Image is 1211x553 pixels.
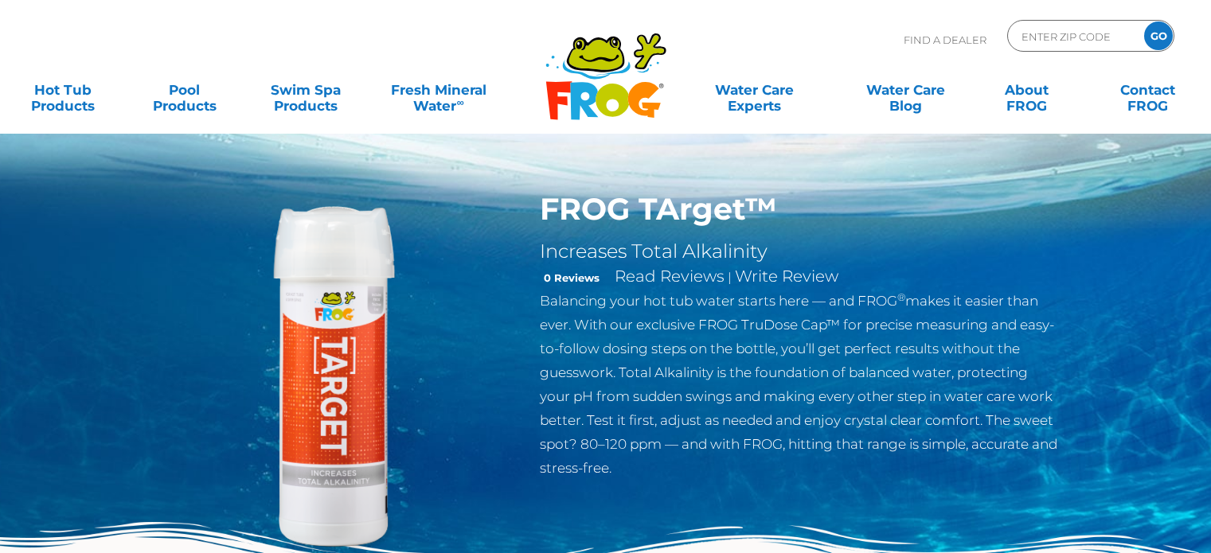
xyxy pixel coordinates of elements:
a: Fresh MineralWater∞ [380,74,498,106]
sup: ® [897,291,905,303]
a: Water CareExperts [678,74,831,106]
a: Swim SpaProducts [259,74,353,106]
h2: Increases Total Alkalinity [540,240,1060,263]
input: GO [1144,21,1173,50]
input: Zip Code Form [1020,25,1127,48]
a: Write Review [735,267,838,286]
a: PoolProducts [137,74,231,106]
p: Balancing your hot tub water starts here — and FROG makes it easier than ever. With our exclusive... [540,289,1060,480]
a: ContactFROG [1101,74,1195,106]
a: Water CareBlog [858,74,952,106]
sup: ∞ [456,96,463,108]
span: | [728,270,732,285]
a: AboutFROG [979,74,1073,106]
h1: FROG TArget™ [540,191,1060,228]
p: Find A Dealer [904,20,986,60]
a: Hot TubProducts [16,74,110,106]
strong: 0 Reviews [544,271,600,284]
a: Read Reviews [615,267,725,286]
